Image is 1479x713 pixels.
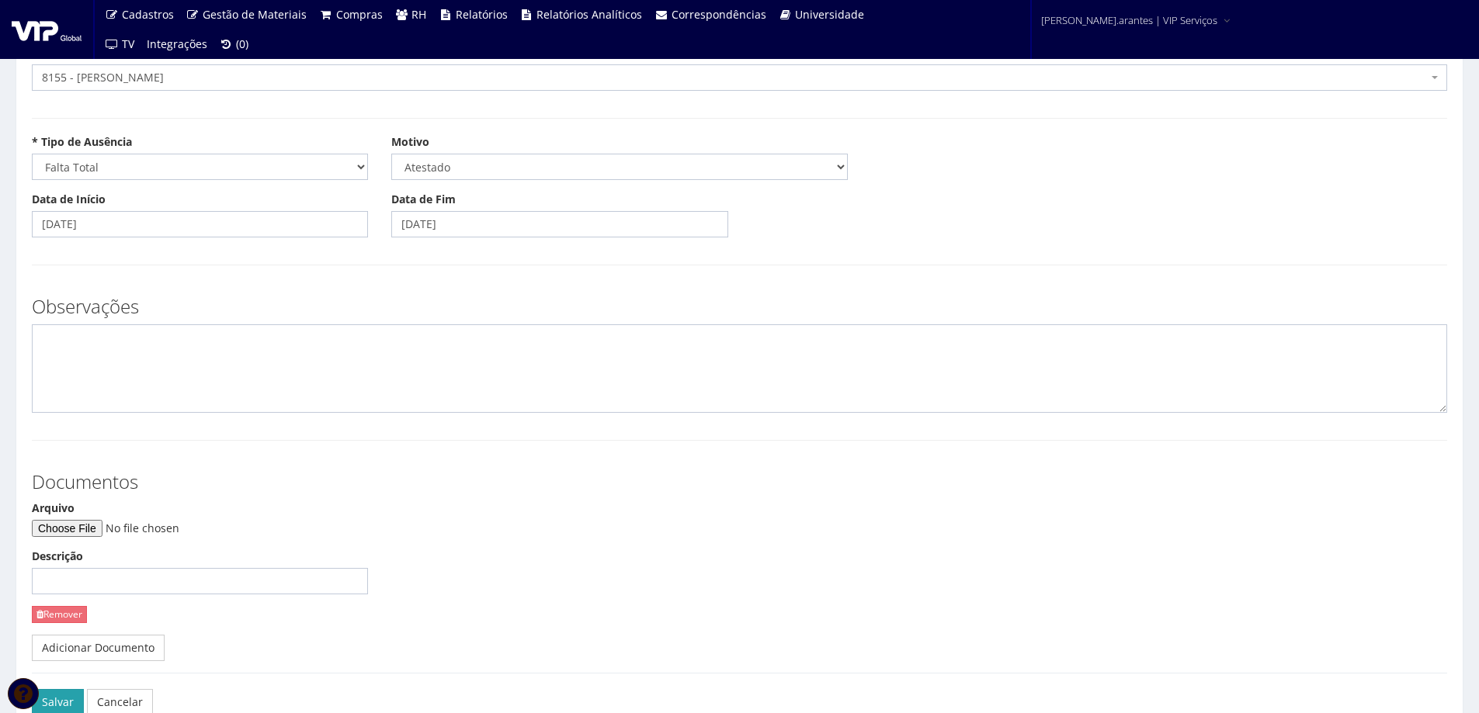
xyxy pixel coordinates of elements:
[32,296,1447,317] h3: Observações
[32,64,1447,91] span: 8155 - ADRIANO DE FREITAS RODRIGUES
[32,606,87,622] a: Remover
[32,500,75,516] label: Arquivo
[391,134,429,150] label: Motivo
[32,134,132,150] label: * Tipo de Ausência
[99,29,141,59] a: TV
[672,7,766,22] span: Correspondências
[1041,12,1217,28] span: [PERSON_NAME].arantes | VIP Serviços
[32,192,106,207] label: Data de Início
[32,472,1447,492] h3: Documentos
[391,192,456,207] label: Data de Fim
[122,7,174,22] span: Cadastros
[795,7,864,22] span: Universidade
[141,29,214,59] a: Integrações
[536,7,642,22] span: Relatórios Analíticos
[236,36,248,51] span: (0)
[42,70,1428,85] span: 8155 - ADRIANO DE FREITAS RODRIGUES
[147,36,207,51] span: Integrações
[203,7,307,22] span: Gestão de Materiais
[214,29,255,59] a: (0)
[122,36,134,51] span: TV
[12,18,82,41] img: logo
[456,7,508,22] span: Relatórios
[32,635,165,661] a: Adicionar Documento
[411,7,426,22] span: RH
[32,549,83,564] label: Descrição
[336,7,383,22] span: Compras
